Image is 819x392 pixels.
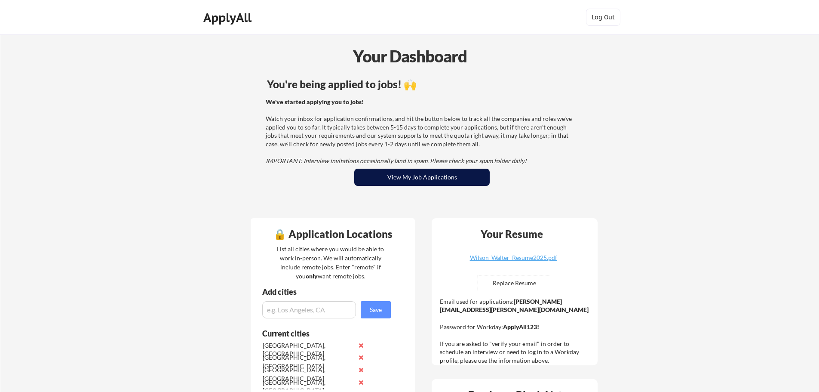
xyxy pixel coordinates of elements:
div: [GEOGRAPHIC_DATA], [GEOGRAPHIC_DATA] [263,366,353,383]
button: Log Out [586,9,620,26]
strong: [PERSON_NAME][EMAIL_ADDRESS][PERSON_NAME][DOMAIN_NAME] [440,298,589,314]
strong: We've started applying you to jobs! [266,98,364,105]
div: ApplyAll [203,10,254,25]
div: Your Resume [469,229,554,239]
button: View My Job Applications [354,169,490,186]
em: IMPORTANT: Interview invitations occasionally land in spam. Please check your spam folder daily! [266,157,527,164]
div: [GEOGRAPHIC_DATA], [GEOGRAPHIC_DATA] [263,341,353,358]
div: [GEOGRAPHIC_DATA], [GEOGRAPHIC_DATA] [263,353,353,370]
div: Add cities [262,288,393,296]
a: Wilson_Walter_Resume2025.pdf [462,255,564,268]
button: Save [361,301,391,318]
div: Wilson_Walter_Resume2025.pdf [462,255,564,261]
div: Email used for applications: Password for Workday: If you are asked to "verify your email" in ord... [440,297,592,365]
div: You're being applied to jobs! 🙌 [267,79,577,90]
div: Current cities [262,330,381,337]
div: 🔒 Application Locations [253,229,413,239]
strong: ApplyAll123! [503,323,539,330]
div: Watch your inbox for application confirmations, and hit the button below to track all the compani... [266,98,576,165]
strong: only [306,272,318,280]
div: List all cities where you would be able to work in-person. We will automatically include remote j... [271,244,390,281]
div: Your Dashboard [1,44,819,68]
input: e.g. Los Angeles, CA [262,301,356,318]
